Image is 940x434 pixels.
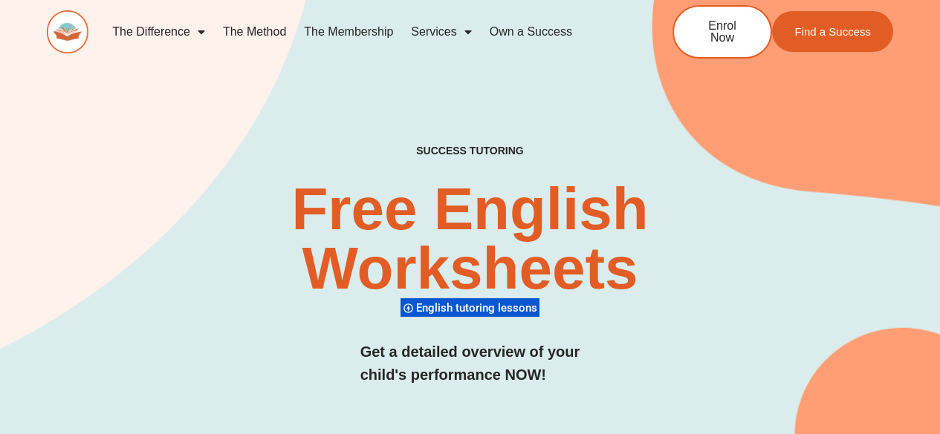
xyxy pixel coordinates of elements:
span: Find a Success [794,26,871,37]
a: Find a Success [772,11,893,52]
a: Enrol Now [672,5,772,59]
a: The Difference [103,15,214,49]
span: Enrol Now [696,20,748,44]
h4: SUCCESS TUTORING​ [345,145,595,157]
nav: Menu [103,15,623,49]
span: English tutoring lessons [416,301,542,315]
a: Services [402,15,480,49]
a: Own a Success [481,15,581,49]
div: English tutoring lessons [401,297,539,318]
a: The Method [214,15,295,49]
h3: Get a detailed overview of your child's performance NOW! [360,341,580,387]
h2: Free English Worksheets​ [191,180,749,298]
a: The Membership [295,15,402,49]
